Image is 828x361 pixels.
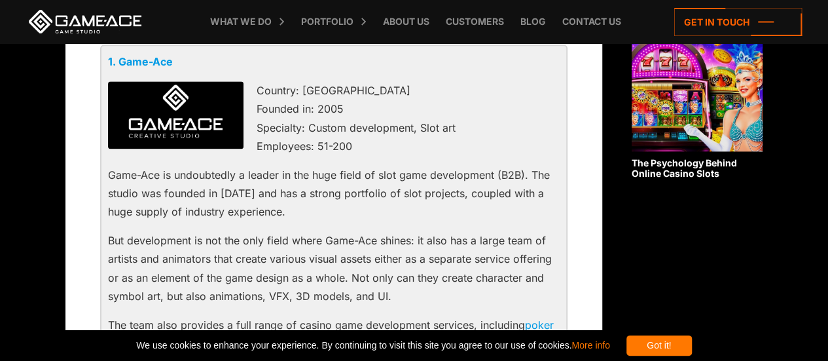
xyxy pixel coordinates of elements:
a: 1. Game-Ace [108,55,173,68]
p: Game-Ace is undoubtedly a leader in the huge field of slot game development (B2B). The studio was... [108,166,560,221]
span: We use cookies to enhance your experience. By continuing to visit this site you agree to our use ... [136,335,609,356]
a: The Psychology Behind Online Casino Slots [632,31,763,180]
a: More info [571,340,609,351]
a: Get in touch [674,8,802,36]
img: Game-Ace logo [108,81,243,149]
p: Country: [GEOGRAPHIC_DATA] Founded in: 2005 Specialty: Custom development, Slot art Employees: 51... [108,81,560,156]
div: Got it! [626,335,692,356]
img: Related [632,31,763,151]
p: But development is not the only field where Game-Ace shines: it also has a large team of artists ... [108,231,560,306]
